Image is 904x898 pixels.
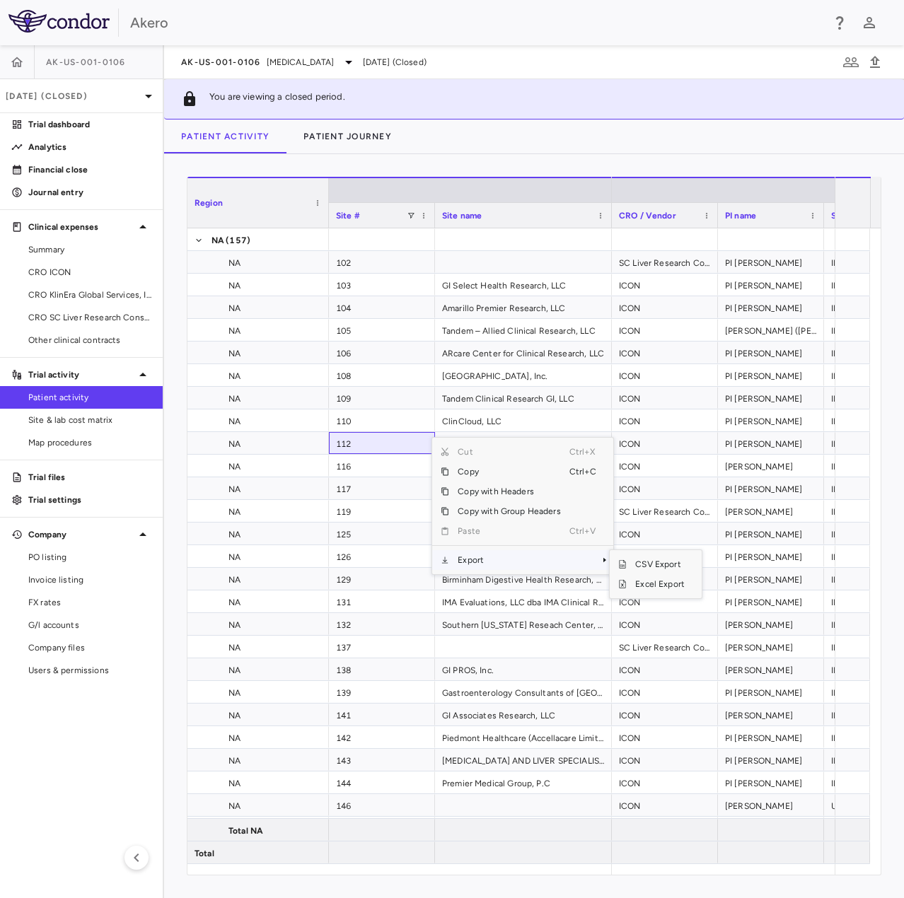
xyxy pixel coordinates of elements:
[28,311,151,324] span: CRO SC Liver Research Consortium LLC
[718,545,824,567] div: PI [PERSON_NAME]
[612,500,718,522] div: SC Liver Research Consortium LLC
[329,681,435,703] div: 139
[718,342,824,363] div: PI [PERSON_NAME]
[28,163,151,176] p: Financial close
[28,573,151,586] span: Invoice listing
[435,432,612,454] div: Tandem Clinical Research GI, LLC
[28,221,134,233] p: Clinical expenses
[609,549,702,599] div: SubMenu
[612,636,718,658] div: SC Liver Research Consortium LLC
[449,442,569,462] span: Cut
[718,477,824,499] div: PI [PERSON_NAME]
[228,795,241,817] span: NA
[612,342,718,363] div: ICON
[228,568,241,591] span: NA
[824,636,895,658] div: INITIATED
[329,296,435,318] div: 104
[28,118,151,131] p: Trial dashboard
[449,482,569,501] span: Copy with Headers
[627,554,693,574] span: CSV Export
[195,198,223,208] span: Region
[329,342,435,363] div: 106
[329,251,435,273] div: 102
[28,551,151,564] span: PO listing
[228,342,241,365] span: NA
[449,462,569,482] span: Copy
[612,364,718,386] div: ICON
[228,727,241,750] span: NA
[228,478,241,501] span: NA
[329,817,435,839] div: 147
[718,704,824,725] div: [PERSON_NAME]
[612,726,718,748] div: ICON
[363,56,427,69] span: [DATE] (Closed)
[209,91,345,107] p: You are viewing a closed period.
[718,274,824,296] div: PI [PERSON_NAME]
[329,455,435,477] div: 116
[329,794,435,816] div: 146
[329,274,435,296] div: 103
[8,10,110,33] img: logo-full-BYUhSk78.svg
[130,12,822,33] div: Akero
[718,432,824,454] div: PI [PERSON_NAME]
[228,704,241,727] span: NA
[612,296,718,318] div: ICON
[824,296,895,318] div: INITIATED
[824,342,895,363] div: INITIATED
[28,596,151,609] span: FX rates
[336,211,360,221] span: Site #
[718,387,824,409] div: PI [PERSON_NAME]
[329,432,435,454] div: 112
[181,57,261,68] span: AK-US-001-0106
[329,500,435,522] div: 119
[569,442,601,462] span: Ctrl+X
[824,726,895,748] div: INITIATED
[824,251,895,273] div: INITIATED
[28,368,134,381] p: Trial activity
[612,681,718,703] div: ICON
[824,274,895,296] div: INITIATED
[718,568,824,590] div: PI [PERSON_NAME]
[28,186,151,199] p: Journal entry
[718,296,824,318] div: PI [PERSON_NAME]
[612,477,718,499] div: ICON
[329,319,435,341] div: 105
[718,455,824,477] div: [PERSON_NAME]
[228,320,241,342] span: NA
[435,296,612,318] div: Amarillo Premier Research, LLC
[612,613,718,635] div: ICON
[228,659,241,682] span: NA
[228,820,263,842] span: Total NA
[824,477,895,499] div: INITIATED
[435,704,612,725] div: GI Associates Research, LLC
[612,409,718,431] div: ICON
[824,658,895,680] div: INITIATED
[228,591,241,614] span: NA
[718,636,824,658] div: [PERSON_NAME]
[612,817,718,839] div: ICON
[612,455,718,477] div: ICON
[228,455,241,478] span: NA
[824,771,895,793] div: INITIATED
[211,229,224,252] span: NA
[28,391,151,404] span: Patient activity
[28,641,151,654] span: Company files
[228,433,241,455] span: NA
[612,523,718,544] div: ICON
[329,704,435,725] div: 141
[725,211,756,221] span: PI name
[824,613,895,635] div: INITIATED
[824,432,895,454] div: INITIATED
[612,387,718,409] div: ICON
[228,523,241,546] span: NA
[718,500,824,522] div: [PERSON_NAME]
[718,590,824,612] div: PI [PERSON_NAME]
[435,342,612,363] div: ARcare Center for Clinical Research, LLC
[435,613,612,635] div: Southern [US_STATE] Reseach Center, Inc.
[329,749,435,771] div: 143
[6,90,140,103] p: [DATE] (Closed)
[228,636,241,659] span: NA
[329,523,435,544] div: 125
[228,546,241,568] span: NA
[28,528,134,541] p: Company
